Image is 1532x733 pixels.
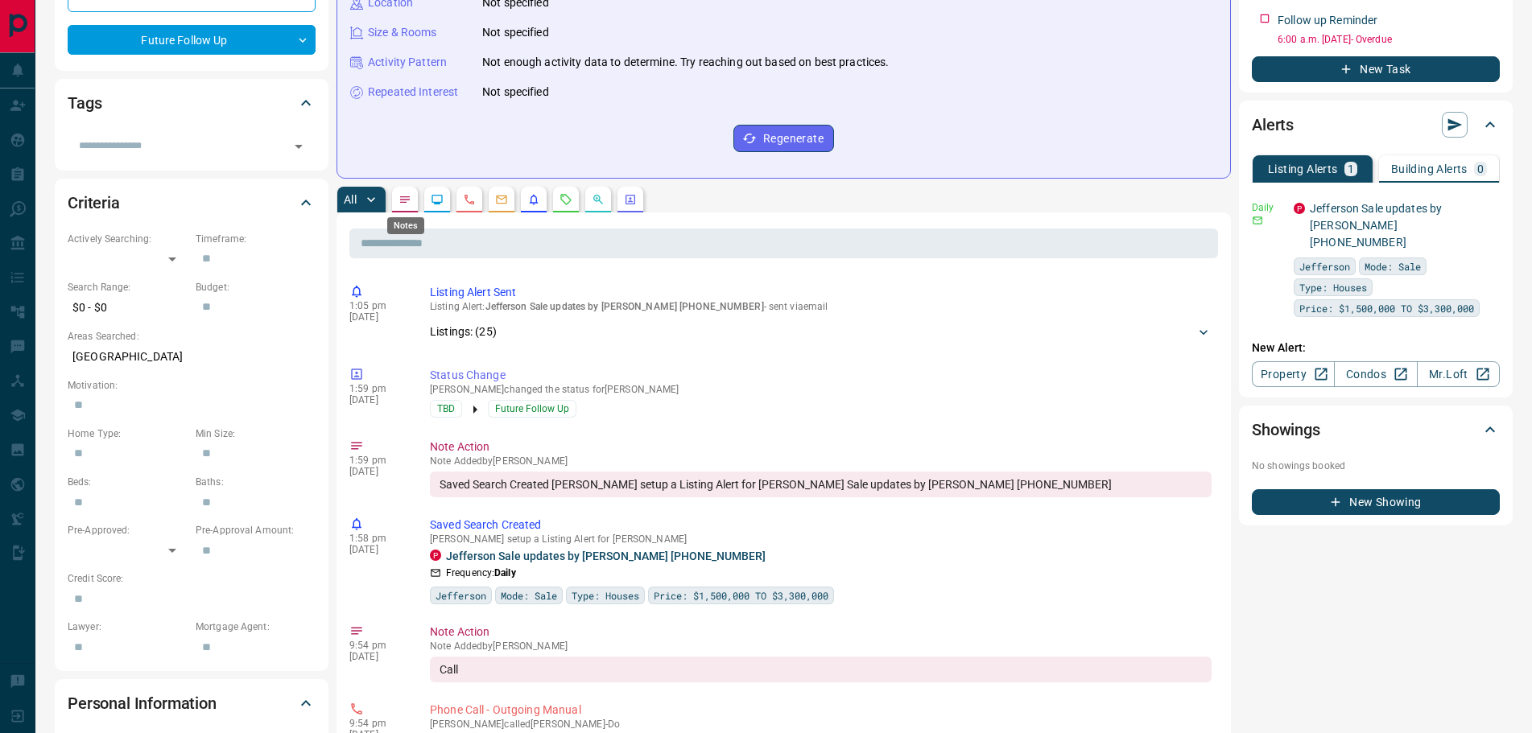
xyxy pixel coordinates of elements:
[430,317,1212,347] div: Listings: (25)
[430,719,1212,730] p: [PERSON_NAME] called [PERSON_NAME]-Do
[344,194,357,205] p: All
[1391,163,1468,175] p: Building Alerts
[349,455,406,466] p: 1:59 pm
[1268,163,1338,175] p: Listing Alerts
[430,455,1212,467] p: Note Added by [PERSON_NAME]
[1252,200,1284,215] p: Daily
[68,523,188,537] p: Pre-Approved:
[430,550,441,561] div: property.ca
[430,640,1212,652] p: Note Added by [PERSON_NAME]
[68,684,316,723] div: Personal Information
[1252,105,1500,144] div: Alerts
[1252,459,1500,473] p: No showings booked
[430,284,1212,301] p: Listing Alert Sent
[436,587,486,603] span: Jefferson
[349,544,406,555] p: [DATE]
[68,475,188,489] p: Beds:
[430,439,1212,455] p: Note Action
[560,193,572,206] svg: Requests
[1252,417,1320,443] h2: Showings
[495,193,508,206] svg: Emails
[68,90,101,116] h2: Tags
[430,472,1212,497] div: Saved Search Created [PERSON_NAME] setup a Listing Alert for [PERSON_NAME] Sale updates by [PERSO...
[572,587,639,603] span: Type: Houses
[287,135,310,158] button: Open
[485,301,764,312] span: Jefferson Sale updates by [PERSON_NAME] [PHONE_NUMBER]
[349,394,406,406] p: [DATE]
[482,54,890,71] p: Not enough activity data to determine. Try reaching out based on best practices.
[495,401,569,417] span: Future Follow Up
[68,190,120,216] h2: Criteria
[1252,112,1294,138] h2: Alerts
[430,517,1212,533] p: Saved Search Created
[430,624,1212,640] p: Note Action
[1278,32,1500,47] p: 6:00 a.m. [DATE] - Overdue
[196,523,316,537] p: Pre-Approval Amount:
[196,475,316,489] p: Baths:
[430,384,1212,395] p: [PERSON_NAME] changed the status for [PERSON_NAME]
[1299,300,1474,316] span: Price: $1,500,000 TO $3,300,000
[387,217,424,234] div: Notes
[446,550,766,562] a: Jefferson Sale updates by [PERSON_NAME] [PHONE_NUMBER]
[196,280,316,294] p: Budget:
[482,24,549,41] p: Not specified
[430,301,1212,312] p: Listing Alert : - sent via email
[349,718,406,729] p: 9:54 pm
[1252,215,1263,226] svg: Email
[349,533,406,544] p: 1:58 pm
[1252,489,1500,515] button: New Showing
[654,587,828,603] span: Price: $1,500,000 TO $3,300,000
[349,311,406,323] p: [DATE]
[1252,56,1500,82] button: New Task
[68,426,188,441] p: Home Type:
[368,54,447,71] p: Activity Pattern
[733,125,834,152] button: Regenerate
[431,193,444,206] svg: Lead Browsing Activity
[349,383,406,394] p: 1:59 pm
[1417,361,1500,387] a: Mr.Loft
[68,84,316,122] div: Tags
[1252,361,1335,387] a: Property
[1299,279,1367,295] span: Type: Houses
[398,193,411,206] svg: Notes
[437,401,455,417] span: TBD
[430,533,1212,545] p: [PERSON_NAME] setup a Listing Alert for [PERSON_NAME]
[527,193,540,206] svg: Listing Alerts
[349,300,406,311] p: 1:05 pm
[1334,361,1417,387] a: Condos
[68,25,316,55] div: Future Follow Up
[349,640,406,651] p: 9:54 pm
[430,657,1212,682] div: Call
[1294,203,1305,214] div: property.ca
[196,426,316,441] p: Min Size:
[368,84,458,101] p: Repeated Interest
[1299,258,1350,274] span: Jefferson
[68,183,316,222] div: Criteria
[196,620,316,634] p: Mortgage Agent:
[68,232,188,246] p: Actively Searching:
[68,378,316,393] p: Motivation:
[463,193,476,206] svg: Calls
[592,193,605,206] svg: Opportunities
[482,84,549,101] p: Not specified
[1477,163,1484,175] p: 0
[68,294,188,321] p: $0 - $0
[1252,410,1500,449] div: Showings
[1310,202,1442,249] a: Jefferson Sale updates by [PERSON_NAME] [PHONE_NUMBER]
[1365,258,1421,274] span: Mode: Sale
[430,323,497,340] p: Listings: ( 25 )
[494,567,516,579] strong: Daily
[68,280,188,294] p: Search Range:
[430,367,1212,384] p: Status Change
[68,690,217,716] h2: Personal Information
[68,329,316,344] p: Areas Searched:
[624,193,637,206] svg: Agent Actions
[349,651,406,662] p: [DATE]
[68,620,188,634] p: Lawyer:
[1278,12,1377,29] p: Follow up Reminder
[368,24,437,41] p: Size & Rooms
[1348,163,1354,175] p: 1
[68,571,316,586] p: Credit Score:
[430,702,1212,719] p: Phone Call - Outgoing Manual
[349,466,406,477] p: [DATE]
